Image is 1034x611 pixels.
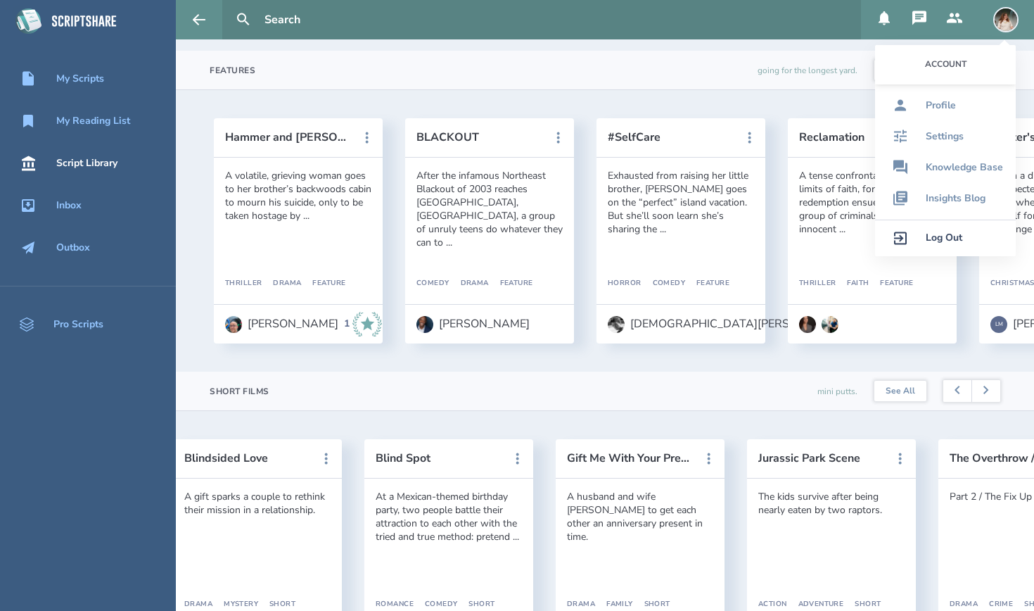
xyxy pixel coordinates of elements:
div: Mystery [212,600,258,609]
div: Exhausted from raising her little brother, [PERSON_NAME] goes on the “perfect” island vacation. B... [608,169,754,236]
div: Feature [301,279,345,288]
div: Action [758,600,787,609]
div: LM [990,316,1007,333]
div: Thriller [225,279,262,288]
div: going for the longest yard. [758,51,857,89]
div: My Reading List [56,115,130,127]
div: After the infamous Northeast Blackout of 2003 reaches [GEOGRAPHIC_DATA], [GEOGRAPHIC_DATA], a gro... [416,169,563,249]
div: Pro Scripts [53,319,103,330]
div: [PERSON_NAME] [248,317,338,330]
div: My Scripts [56,73,104,84]
div: Features [210,65,255,76]
div: Family [595,600,633,609]
div: A husband and wife [PERSON_NAME] to get each other an anniversary present in time. [567,490,713,543]
div: Thriller [799,279,836,288]
div: The kids survive after being nearly eaten by two raptors. [758,490,905,517]
button: Blind Spot [376,452,502,465]
div: [PERSON_NAME] [439,317,530,330]
a: See All [874,381,926,402]
button: Reclamation [799,131,926,144]
div: Settings [926,131,964,142]
div: Drama [262,279,301,288]
div: Short [633,600,670,609]
div: Insights Blog [926,193,985,204]
div: Romance [376,600,414,609]
div: 1 Industry Recommends [344,312,382,337]
div: Adventure [787,600,844,609]
div: Horror [608,279,642,288]
div: A gift sparks a couple to rethink their mission in a relationship. [184,490,331,517]
div: Feature [489,279,533,288]
div: Drama [449,279,489,288]
button: Hammer and [PERSON_NAME] [225,131,352,144]
img: user_1757531862-crop.jpg [993,7,1019,32]
div: Account [875,45,1016,84]
a: [PERSON_NAME] [416,309,530,340]
div: 1 [344,318,350,329]
button: BLACKOUT [416,131,543,144]
div: Short [457,600,494,609]
a: [PERSON_NAME] [225,309,338,340]
div: Drama [184,600,212,609]
div: Profile [926,100,956,111]
div: A volatile, grieving woman goes to her brother’s backwoods cabin to mourn his suicide, only to be... [225,169,371,222]
a: Settings [875,121,1016,152]
div: Short [258,600,295,609]
a: [DEMOGRAPHIC_DATA][PERSON_NAME] [608,309,848,340]
img: user_1598148512-crop.jpg [608,316,625,333]
img: user_1752875128-crop.jpg [225,316,242,333]
div: Inbox [56,200,82,211]
img: user_1610398715-crop.jpg [416,316,433,333]
button: #SelfCare [608,131,734,144]
div: Faith [836,279,869,288]
div: Comedy [416,279,449,288]
div: Feature [685,279,729,288]
div: Comedy [414,600,458,609]
div: Short [843,600,881,609]
button: Gift Me With Your Presence [567,452,694,465]
div: Log Out [926,232,962,244]
a: See All [874,60,926,81]
div: [DEMOGRAPHIC_DATA][PERSON_NAME] [630,317,848,330]
div: Comedy [642,279,686,288]
img: user_1604966854-crop.jpg [799,316,816,333]
div: Drama [950,600,978,609]
div: Crime [978,600,1013,609]
div: Script Library [56,158,117,169]
button: Blindsided Love [184,452,311,465]
div: Drama [567,600,595,609]
img: user_1673573717-crop.jpg [822,316,838,333]
div: Outbox [56,242,90,253]
a: Profile [875,90,1016,121]
div: Feature [869,279,913,288]
div: Knowledge Base [926,162,1003,173]
div: mini putts. [817,372,857,410]
div: Short Films [210,386,269,397]
a: Knowledge Base [875,152,1016,183]
div: At a Mexican-themed birthday party, two people battle their attraction to each other with the tri... [376,490,522,543]
button: Jurassic Park Scene [758,452,885,465]
a: Insights Blog [875,183,1016,214]
a: Log Out [875,220,1016,256]
div: A tense confrontation about the limits of faith, forgiveness, and redemption ensues when a group ... [799,169,945,236]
